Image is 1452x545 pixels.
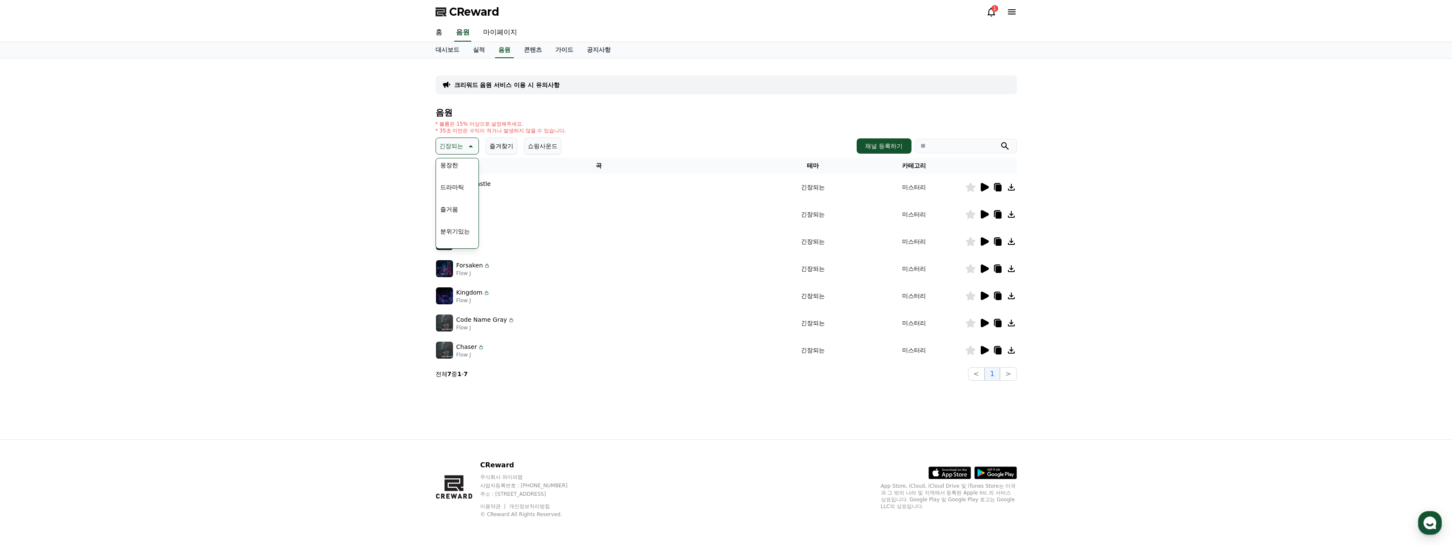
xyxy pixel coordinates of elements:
[78,282,88,289] span: 대화
[857,138,911,154] button: 채널 등록하기
[863,201,965,228] td: 미스터리
[762,174,863,201] td: 긴장되는
[456,351,485,358] p: Flow J
[517,42,549,58] a: 콘텐츠
[549,42,580,58] a: 가이드
[454,81,560,89] a: 크리워드 음원 서비스 이용 시 유의사항
[456,270,491,277] p: Flow J
[429,42,466,58] a: 대시보드
[110,269,163,290] a: 설정
[436,5,499,19] a: CReward
[456,261,483,270] p: Forsaken
[457,371,461,377] strong: 1
[439,140,463,152] p: 긴장되는
[863,282,965,309] td: 미스터리
[436,121,566,127] p: * 볼륨은 15% 이상으로 설정해주세요.
[437,222,473,241] button: 분위기있는
[436,138,479,155] button: 긴장되는
[437,156,461,174] button: 웅장한
[454,24,471,42] a: 음원
[436,342,453,359] img: music
[863,174,965,201] td: 미스터리
[27,282,32,289] span: 홈
[456,288,483,297] p: Kingdom
[480,474,584,480] p: 주식회사 와이피랩
[436,315,453,331] img: music
[437,244,457,263] button: EDM
[3,269,56,290] a: 홈
[991,5,998,12] div: 1
[762,282,863,309] td: 긴장되는
[509,503,550,509] a: 개인정보처리방침
[863,309,965,337] td: 미스터리
[863,228,965,255] td: 미스터리
[436,127,566,134] p: * 35초 미만은 수익이 적거나 발생하지 않을 수 있습니다.
[436,287,453,304] img: music
[429,24,449,42] a: 홈
[580,42,617,58] a: 공지사항
[480,503,507,509] a: 이용약관
[456,297,490,304] p: Flow J
[863,255,965,282] td: 미스터리
[480,482,584,489] p: 사업자등록번호 : [PHONE_NUMBER]
[985,367,1000,381] button: 1
[436,108,1017,117] h4: 음원
[762,255,863,282] td: 긴장되는
[495,42,514,58] a: 음원
[437,178,467,197] button: 드라마틱
[480,511,584,518] p: © CReward All Rights Reserved.
[762,228,863,255] td: 긴장되는
[968,367,985,381] button: <
[456,343,477,351] p: Chaser
[1000,367,1016,381] button: >
[437,200,461,219] button: 즐거움
[524,138,561,155] button: 쇼핑사운드
[436,158,763,174] th: 곡
[486,138,517,155] button: 즐겨찾기
[480,460,584,470] p: CReward
[986,7,996,17] a: 1
[436,260,453,277] img: music
[762,158,863,174] th: 테마
[449,5,499,19] span: CReward
[762,201,863,228] td: 긴장되는
[436,370,468,378] p: 전체 중 -
[464,371,468,377] strong: 7
[447,371,452,377] strong: 7
[881,483,1017,510] p: App Store, iCloud, iCloud Drive 및 iTunes Store는 미국과 그 밖의 나라 및 지역에서 등록된 Apple Inc.의 서비스 상표입니다. Goo...
[456,315,507,324] p: Code Name Gray
[762,309,863,337] td: 긴장되는
[456,324,515,331] p: Flow J
[466,42,492,58] a: 실적
[863,337,965,364] td: 미스터리
[863,158,965,174] th: 카테고리
[480,491,584,497] p: 주소 : [STREET_ADDRESS]
[762,337,863,364] td: 긴장되는
[131,282,142,289] span: 설정
[56,269,110,290] a: 대화
[476,24,524,42] a: 마이페이지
